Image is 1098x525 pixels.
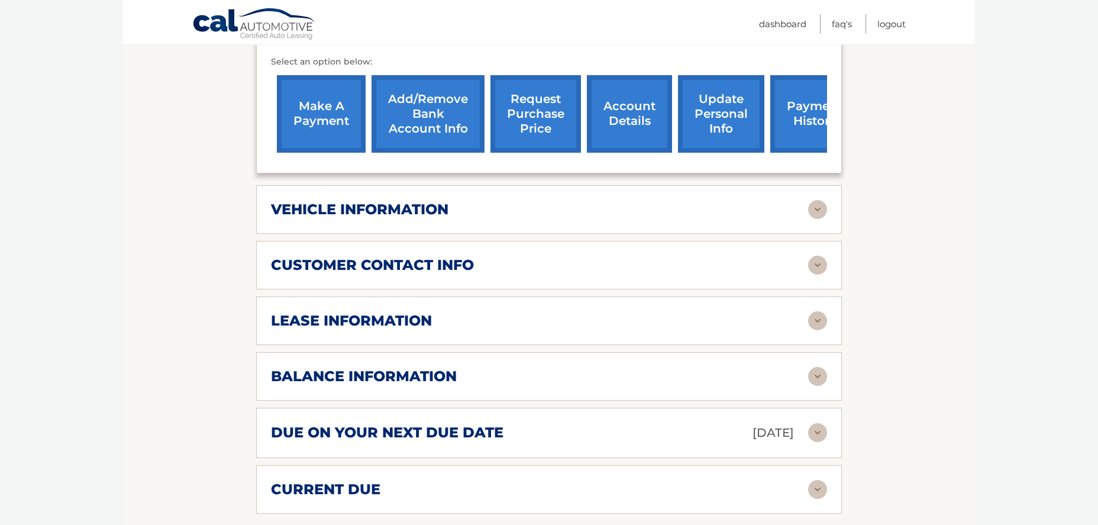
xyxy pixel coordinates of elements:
[877,14,906,34] a: Logout
[808,480,827,499] img: accordion-rest.svg
[271,368,457,385] h2: balance information
[277,75,366,153] a: make a payment
[271,55,827,69] p: Select an option below:
[271,481,380,498] h2: current due
[271,201,448,218] h2: vehicle information
[832,14,852,34] a: FAQ's
[753,423,794,443] p: [DATE]
[759,14,806,34] a: Dashboard
[808,423,827,442] img: accordion-rest.svg
[490,75,581,153] a: request purchase price
[770,75,859,153] a: payment history
[372,75,485,153] a: Add/Remove bank account info
[678,75,764,153] a: update personal info
[271,424,503,442] h2: due on your next due date
[808,367,827,386] img: accordion-rest.svg
[587,75,672,153] a: account details
[271,312,432,330] h2: lease information
[808,200,827,219] img: accordion-rest.svg
[271,256,474,274] h2: customer contact info
[808,256,827,275] img: accordion-rest.svg
[808,311,827,330] img: accordion-rest.svg
[192,8,317,42] a: Cal Automotive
